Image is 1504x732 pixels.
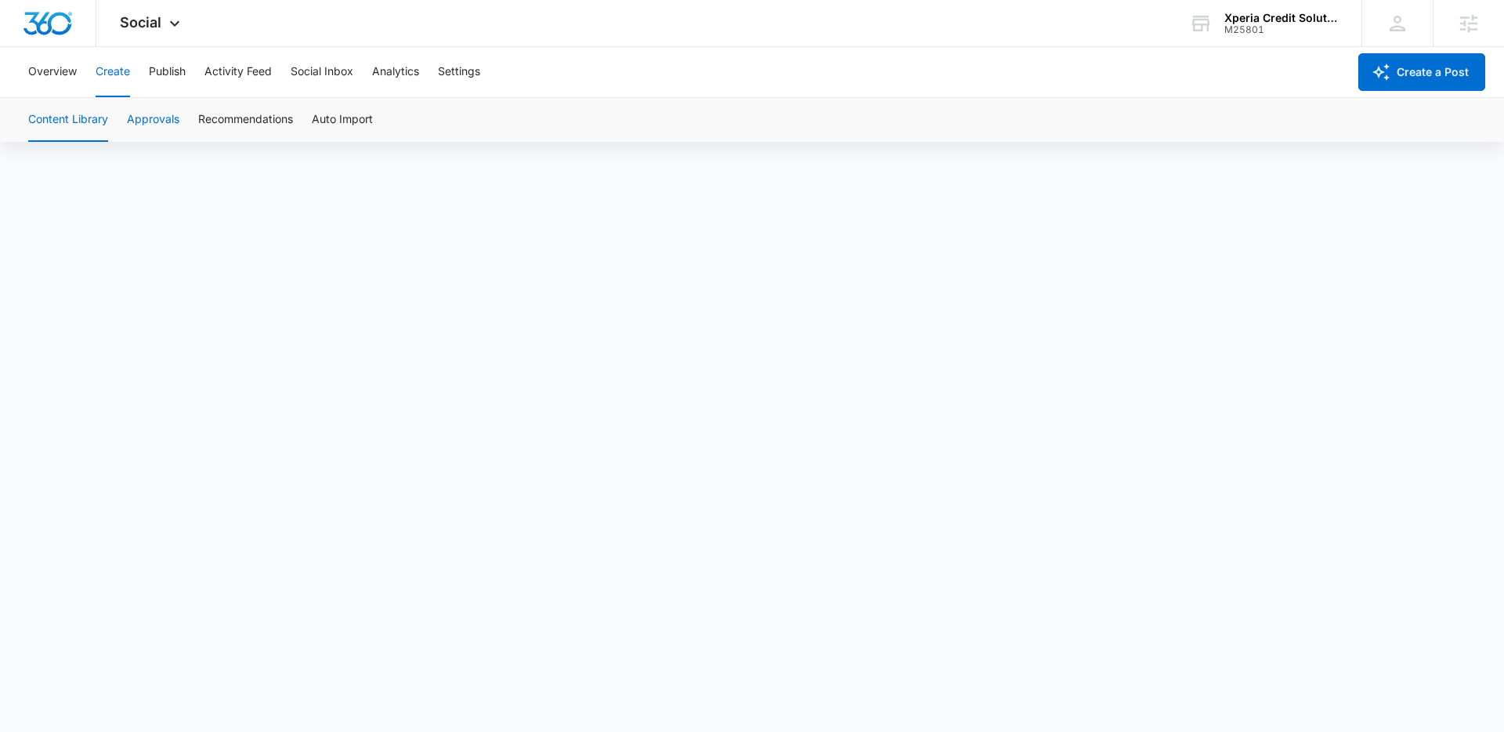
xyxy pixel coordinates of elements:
[120,14,161,31] span: Social
[96,47,130,97] button: Create
[198,98,293,142] button: Recommendations
[372,47,419,97] button: Analytics
[28,98,108,142] button: Content Library
[291,47,353,97] button: Social Inbox
[1224,24,1339,35] div: account id
[438,47,480,97] button: Settings
[28,47,77,97] button: Overview
[127,98,179,142] button: Approvals
[312,98,373,142] button: Auto Import
[149,47,186,97] button: Publish
[1358,53,1485,91] button: Create a Post
[1224,12,1339,24] div: account name
[204,47,272,97] button: Activity Feed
